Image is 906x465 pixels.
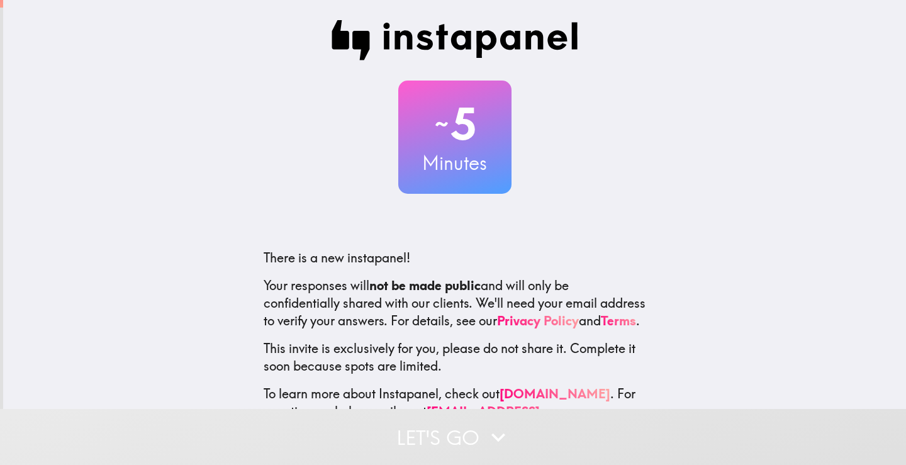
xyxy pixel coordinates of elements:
b: not be made public [369,277,481,293]
span: There is a new instapanel! [264,250,410,266]
p: To learn more about Instapanel, check out . For questions or help, email us at . [264,385,646,438]
a: Terms [601,313,636,328]
p: This invite is exclusively for you, please do not share it. Complete it soon because spots are li... [264,340,646,375]
p: Your responses will and will only be confidentially shared with our clients. We'll need your emai... [264,277,646,330]
a: Privacy Policy [497,313,579,328]
h3: Minutes [398,150,512,176]
a: [DOMAIN_NAME] [500,386,610,401]
span: ~ [433,105,450,143]
img: Instapanel [332,20,578,60]
h2: 5 [398,98,512,150]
